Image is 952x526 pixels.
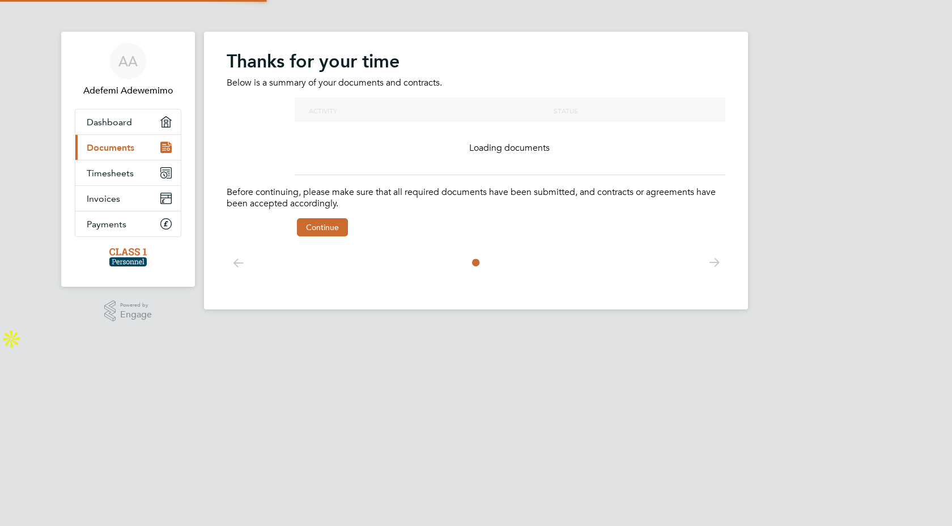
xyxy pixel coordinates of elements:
p: Before continuing, please make sure that all required documents have been submitted, and contract... [227,186,725,210]
img: class1personnel-logo-retina.png [109,248,147,266]
span: Powered by [120,300,152,310]
span: Payments [87,219,126,230]
a: Timesheets [75,160,181,185]
span: Invoices [87,193,120,204]
button: Continue [297,218,348,236]
a: Documents [75,135,181,160]
a: Invoices [75,186,181,211]
a: Payments [75,211,181,236]
span: Dashboard [87,117,132,128]
a: AAAdefemi Adewemimo [75,43,181,97]
span: AA [118,54,138,69]
p: Below is a summary of your documents and contracts. [227,77,725,89]
span: Engage [120,310,152,320]
a: Go to home page [75,248,181,266]
a: Powered byEngage [104,300,152,322]
span: Documents [87,142,134,153]
span: Timesheets [87,168,134,179]
a: Dashboard [75,109,181,134]
nav: Main navigation [61,32,195,287]
h2: Thanks for your time [227,50,725,73]
span: Adefemi Adewemimo [75,84,181,97]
